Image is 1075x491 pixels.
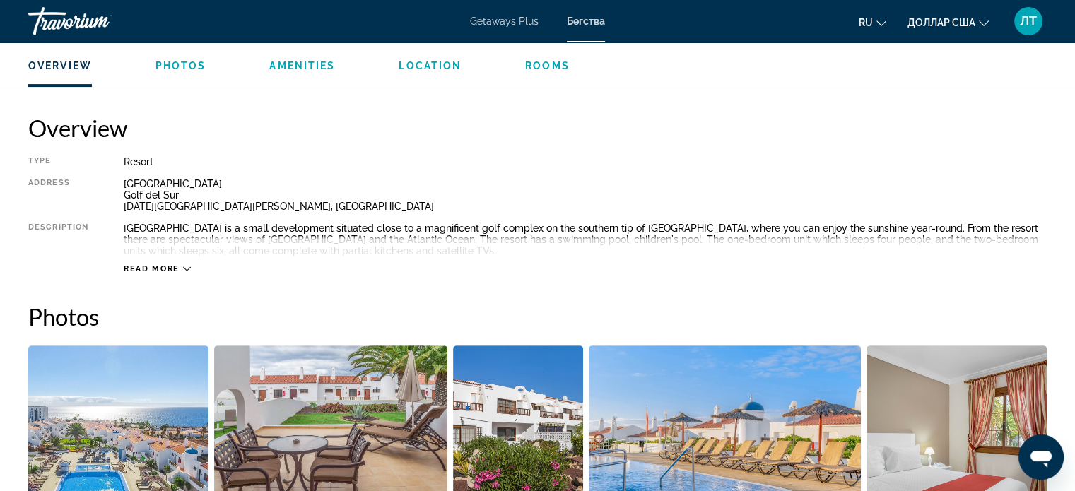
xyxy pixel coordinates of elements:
[567,16,605,27] a: Бегства
[124,178,1047,212] div: [GEOGRAPHIC_DATA] Golf del Sur [DATE][GEOGRAPHIC_DATA][PERSON_NAME], [GEOGRAPHIC_DATA]
[399,59,462,72] button: Location
[525,60,570,71] span: Rooms
[859,17,873,28] font: ru
[269,59,335,72] button: Amenities
[269,60,335,71] span: Amenities
[859,12,886,32] button: Изменить язык
[28,3,170,40] a: Травориум
[470,16,539,27] a: Getaways Plus
[155,59,206,72] button: Photos
[124,264,180,273] span: Read more
[1010,6,1047,36] button: Меню пользователя
[28,178,88,212] div: Address
[1018,434,1064,480] iframe: Кнопка запуска окна обмена сообщениями
[28,114,1047,142] h2: Overview
[28,302,1047,331] h2: Photos
[124,156,1047,167] div: Resort
[907,17,975,28] font: доллар США
[124,223,1047,256] div: [GEOGRAPHIC_DATA] is a small development situated close to a magnificent golf complex on the sout...
[399,60,462,71] span: Location
[907,12,989,32] button: Изменить валюту
[525,59,570,72] button: Rooms
[1020,13,1037,28] font: ЛТ
[28,223,88,256] div: Description
[28,60,92,71] span: Overview
[28,59,92,72] button: Overview
[28,156,88,167] div: Type
[155,60,206,71] span: Photos
[124,264,191,274] button: Read more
